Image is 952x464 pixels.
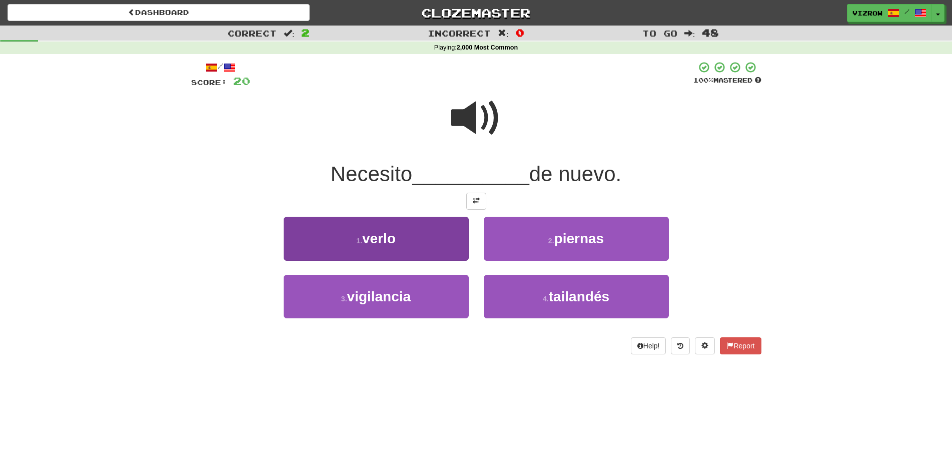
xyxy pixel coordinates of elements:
button: 2.piernas [484,217,669,260]
span: Necesito [331,162,412,186]
a: Clozemaster [325,4,627,22]
span: 48 [702,27,719,39]
button: 3.vigilancia [284,275,469,318]
small: 3 . [341,295,347,303]
span: 20 [233,75,250,87]
small: 4 . [543,295,549,303]
span: verlo [362,231,396,246]
span: Correct [228,28,277,38]
button: Report [720,337,761,354]
span: tailandés [549,289,609,304]
span: To go [642,28,677,38]
small: 1 . [356,237,362,245]
span: : [284,29,295,38]
span: piernas [554,231,604,246]
span: : [498,29,509,38]
a: vizrow / [847,4,932,22]
span: / [904,8,909,15]
button: Toggle translation (alt+t) [466,193,486,210]
a: Dashboard [8,4,310,21]
span: Score: [191,78,227,87]
span: : [684,29,695,38]
span: Incorrect [428,28,491,38]
span: __________ [412,162,529,186]
span: vizrow [852,9,882,18]
div: Mastered [693,76,761,85]
span: vigilancia [347,289,411,304]
span: 100 % [693,76,713,84]
button: 4.tailandés [484,275,669,318]
span: 0 [516,27,524,39]
div: / [191,61,250,74]
small: 2 . [548,237,554,245]
button: Help! [631,337,666,354]
button: 1.verlo [284,217,469,260]
span: 2 [301,27,310,39]
span: de nuevo. [529,162,622,186]
button: Round history (alt+y) [671,337,690,354]
strong: 2,000 Most Common [457,44,518,51]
